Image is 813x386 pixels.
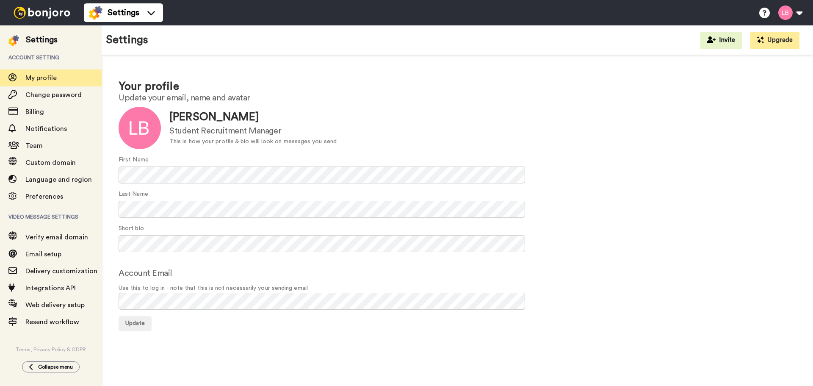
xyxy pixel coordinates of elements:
[119,316,152,331] button: Update
[119,156,149,164] label: First Name
[25,176,92,183] span: Language and region
[22,361,80,372] button: Collapse menu
[169,137,337,146] div: This is how your profile & bio will look on messages you send
[119,190,148,199] label: Last Name
[25,319,79,325] span: Resend workflow
[10,7,74,19] img: bj-logo-header-white.svg
[25,193,63,200] span: Preferences
[25,268,97,275] span: Delivery customization
[119,267,172,280] label: Account Email
[119,81,796,93] h1: Your profile
[169,109,337,125] div: [PERSON_NAME]
[89,6,102,19] img: settings-colored.svg
[700,32,742,49] button: Invite
[25,159,76,166] span: Custom domain
[26,34,58,46] div: Settings
[169,125,337,137] div: Student Recruitment Manager
[8,35,19,46] img: settings-colored.svg
[38,364,73,370] span: Collapse menu
[750,32,799,49] button: Upgrade
[125,320,145,326] span: Update
[25,251,61,258] span: Email setup
[25,302,85,308] span: Web delivery setup
[25,125,67,132] span: Notifications
[25,142,43,149] span: Team
[25,92,82,98] span: Change password
[119,93,796,103] h2: Update your email, name and avatar
[25,75,57,81] span: My profile
[25,285,76,292] span: Integrations API
[25,234,88,241] span: Verify email domain
[25,108,44,115] span: Billing
[119,284,796,293] span: Use this to log in - note that this is not necessarily your sending email
[106,34,148,46] h1: Settings
[108,7,139,19] span: Settings
[119,224,144,233] label: Short bio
